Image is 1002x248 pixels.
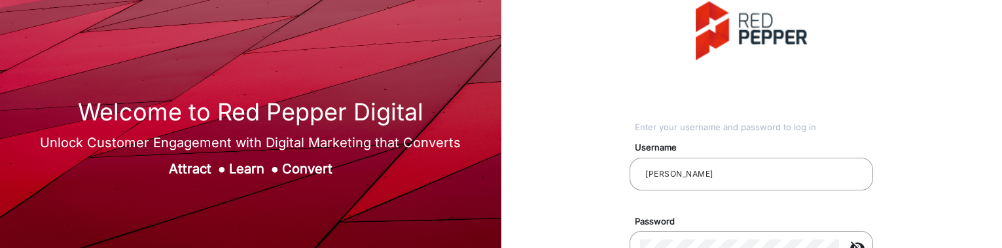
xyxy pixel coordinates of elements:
[640,166,863,182] input: Your username
[218,161,226,177] span: ●
[696,1,807,60] img: vmg-logo
[625,215,888,228] mat-label: Password
[635,121,874,134] div: Enter your username and password to log in
[271,161,279,177] span: ●
[625,141,888,154] mat-label: Username
[40,133,461,152] div: Unlock Customer Engagement with Digital Marketing that Converts
[40,159,461,179] div: Attract Learn Convert
[40,98,461,126] h1: Welcome to Red Pepper Digital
